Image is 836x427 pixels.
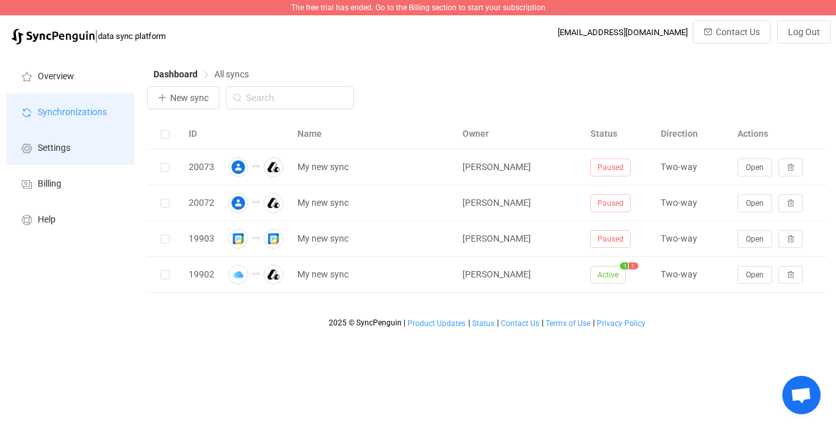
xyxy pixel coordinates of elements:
[170,93,209,103] span: New sync
[38,143,70,153] span: Settings
[654,231,731,246] div: Two-way
[737,194,772,212] button: Open
[38,107,107,118] span: Synchronizations
[214,69,249,79] span: All syncs
[456,127,584,141] div: Owner
[654,127,731,141] div: Direction
[6,129,134,165] a: Settings
[12,27,166,45] a: |data sync platform
[182,160,221,175] div: 20073
[38,215,56,225] span: Help
[228,193,248,213] img: google-contacts.png
[297,231,349,246] span: My new sync
[590,194,631,212] span: Paused
[501,319,539,328] span: Contact Us
[596,319,646,328] a: Privacy Policy
[545,319,591,328] a: Terms of Use
[182,231,221,246] div: 19903
[731,127,827,141] div: Actions
[264,193,283,213] img: attio.png
[291,127,456,141] div: Name
[629,262,638,269] span: 1
[746,270,764,279] span: Open
[462,233,531,244] span: [PERSON_NAME]
[542,318,544,327] span: |
[737,162,772,172] a: Open
[558,27,688,37] div: [EMAIL_ADDRESS][DOMAIN_NAME]
[264,265,283,284] img: attio.png
[546,319,590,328] span: Terms of Use
[297,196,349,210] span: My new sync
[182,267,221,282] div: 19902
[737,198,772,208] a: Open
[788,27,820,37] span: Log Out
[291,3,546,12] span: The free trial has ended. Go to the Billing section to start your subscription
[590,159,631,176] span: Paused
[228,229,248,249] img: google.png
[593,318,595,327] span: |
[716,27,760,37] span: Contact Us
[6,201,134,237] a: Help
[226,86,354,109] input: Search
[38,179,61,189] span: Billing
[182,127,221,141] div: ID
[590,230,631,248] span: Paused
[590,266,626,284] span: Active
[468,318,470,327] span: |
[182,196,221,210] div: 20072
[500,319,540,328] a: Contact Us
[38,72,74,82] span: Overview
[228,157,248,177] img: google-contacts.png
[329,318,402,327] span: 2025 © SyncPenguin
[746,199,764,208] span: Open
[6,58,134,93] a: Overview
[98,31,166,41] span: data sync platform
[654,160,731,175] div: Two-way
[462,269,531,279] span: [PERSON_NAME]
[297,160,349,175] span: My new sync
[737,233,772,244] a: Open
[497,318,499,327] span: |
[746,235,764,244] span: Open
[154,70,249,79] div: Breadcrumb
[264,229,283,249] img: google.png
[620,262,628,269] span: 1
[6,165,134,201] a: Billing
[95,27,98,45] span: |
[737,266,772,284] button: Open
[407,319,466,328] span: Product Updates
[462,162,531,172] span: [PERSON_NAME]
[147,86,219,109] button: New sync
[737,269,772,279] a: Open
[471,319,495,328] a: Status
[404,318,406,327] span: |
[737,230,772,248] button: Open
[297,267,349,282] span: My new sync
[654,196,731,210] div: Two-way
[6,93,134,129] a: Synchronizations
[693,20,771,43] button: Contact Us
[12,29,95,45] img: syncpenguin.svg
[407,319,466,328] a: Product Updates
[154,69,198,79] span: Dashboard
[264,157,283,177] img: attio.png
[777,20,831,43] button: Log Out
[462,198,531,208] span: [PERSON_NAME]
[228,265,248,284] img: icloud.png
[654,267,731,282] div: Two-way
[597,319,645,328] span: Privacy Policy
[746,163,764,172] span: Open
[584,127,654,141] div: Status
[782,376,821,414] div: Open chat
[737,159,772,176] button: Open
